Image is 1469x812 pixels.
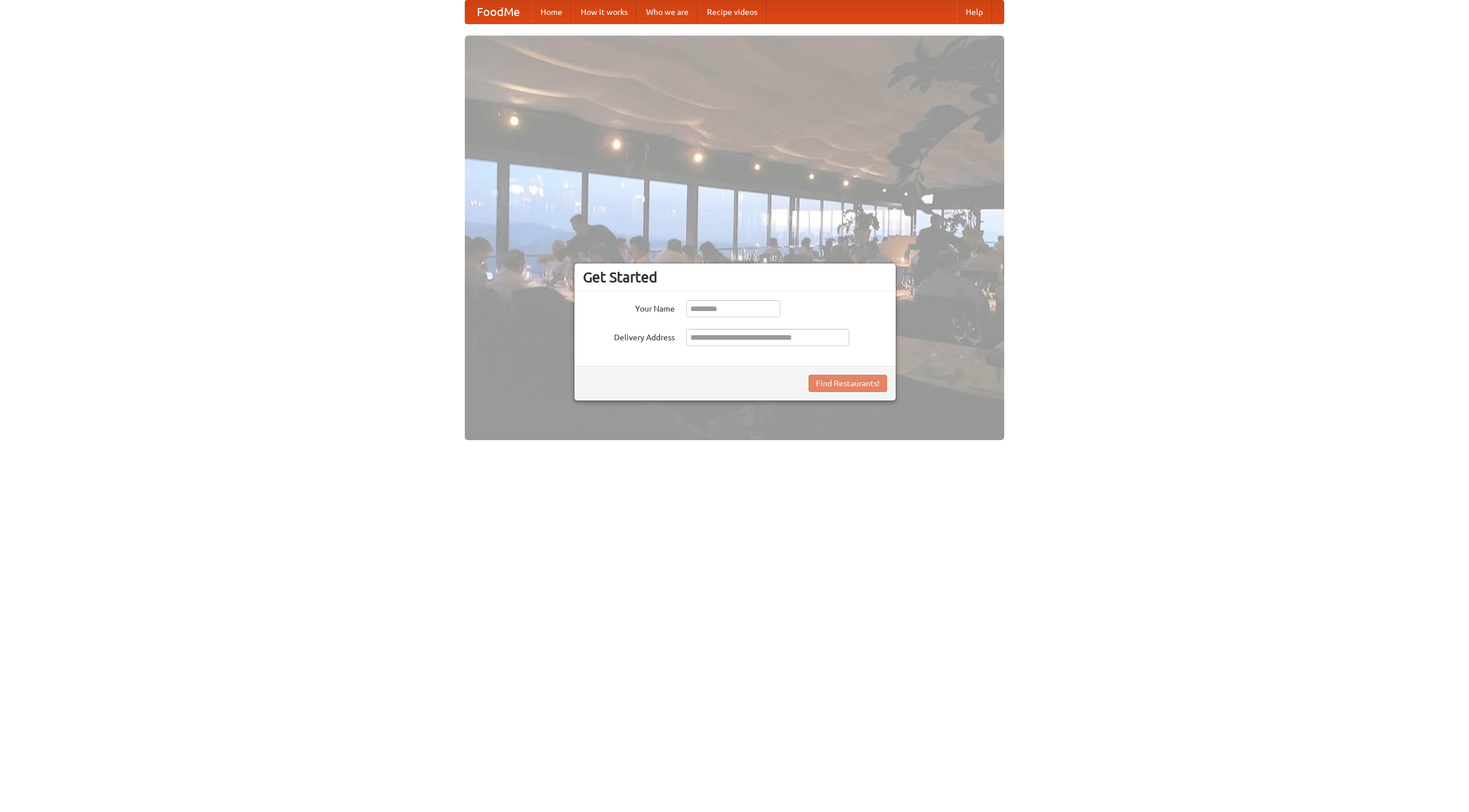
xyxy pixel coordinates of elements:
label: Your Name [583,300,675,314]
label: Delivery Address [583,329,675,343]
a: Help [957,1,992,24]
a: FoodMe [465,1,531,24]
button: Find Restaurants! [809,375,887,392]
h3: Get Started [583,269,887,286]
a: Who we are [637,1,698,24]
a: Home [531,1,572,24]
a: Recipe videos [698,1,767,24]
a: How it works [572,1,637,24]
